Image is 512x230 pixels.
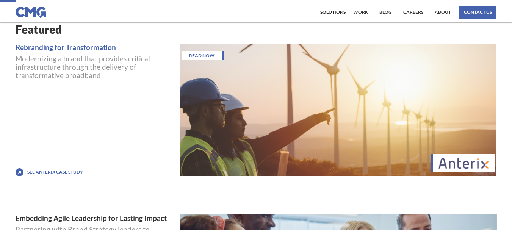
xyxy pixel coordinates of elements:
[16,55,172,80] p: Modernizing a brand that provides critical infrastructure through the delivery of transformative ...
[182,51,224,60] h1: READ NOW
[16,44,172,51] a: Rebranding for Transformation
[401,6,425,19] a: Careers
[438,158,489,169] img: Anterix logo
[16,22,497,36] h1: Featured
[320,10,346,14] div: Solutions
[377,6,394,19] a: Blog
[464,10,492,14] div: contact us
[433,6,453,19] a: About
[16,7,46,18] img: CMG logo in blue.
[16,168,23,176] img: icon with arrow pointing up and to the right.
[180,44,497,176] a: READ NOWAnterix logo
[16,214,174,222] a: Embedding Agile Leadership for Lasting Impact
[27,169,83,175] a: See Anterix Case Study
[351,6,370,19] a: work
